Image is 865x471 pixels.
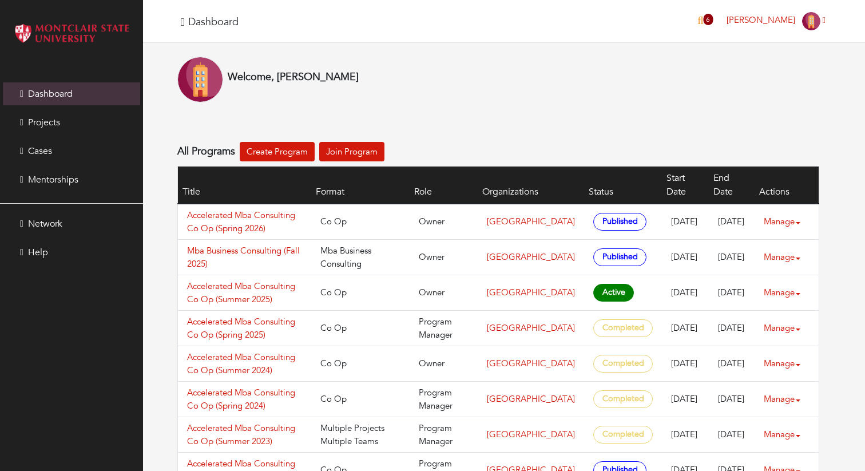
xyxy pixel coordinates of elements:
[709,346,755,382] td: [DATE]
[764,317,810,339] a: Manage
[311,204,409,240] td: Co Op
[178,167,312,204] th: Title
[240,142,315,162] a: Create Program
[187,422,302,448] a: Accelerated Mba Consulting Co Op (Summer 2023)
[593,390,653,408] span: Completed
[703,14,713,25] span: 6
[764,388,810,410] a: Manage
[28,88,73,100] span: Dashboard
[708,15,712,28] a: 6
[764,353,810,375] a: Manage
[410,204,478,240] td: Owner
[187,315,302,341] a: Accelerated Mba Consulting Co Op (Spring 2025)
[593,284,634,302] span: Active
[28,145,52,157] span: Cases
[3,168,140,191] a: Mentorships
[487,322,575,334] a: [GEOGRAPHIC_DATA]
[187,280,302,306] a: Accelerated Mba Consulting Co Op (Summer 2025)
[3,212,140,235] a: Network
[3,82,140,105] a: Dashboard
[487,287,575,298] a: [GEOGRAPHIC_DATA]
[662,204,709,240] td: [DATE]
[662,275,709,311] td: [DATE]
[764,246,810,268] a: Manage
[187,209,302,235] a: Accelerated Mba Consulting Co Op (Spring 2026)
[3,140,140,163] a: Cases
[410,417,478,453] td: Program Manager
[709,204,755,240] td: [DATE]
[593,213,646,231] span: Published
[727,14,795,26] span: [PERSON_NAME]
[410,382,478,417] td: Program Manager
[487,216,575,227] a: [GEOGRAPHIC_DATA]
[709,382,755,417] td: [DATE]
[311,417,409,453] td: Multiple Projects Multiple Teams
[3,111,140,134] a: Projects
[311,275,409,311] td: Co Op
[593,426,653,444] span: Completed
[662,240,709,275] td: [DATE]
[410,311,478,346] td: Program Manager
[311,346,409,382] td: Co Op
[228,71,359,84] h4: Welcome, [PERSON_NAME]
[319,142,384,162] a: Join Program
[410,275,478,311] td: Owner
[177,145,235,158] h4: All Programs
[311,311,409,346] td: Co Op
[187,244,302,270] a: Mba Business Consulting (Fall 2025)
[177,57,223,102] img: Company-Icon-7f8a26afd1715722aa5ae9dc11300c11ceeb4d32eda0db0d61c21d11b95ecac6.png
[3,241,140,264] a: Help
[584,167,662,204] th: Status
[410,240,478,275] td: Owner
[721,14,831,26] a: [PERSON_NAME]
[311,240,409,275] td: Mba Business Consulting
[188,16,239,29] h4: Dashboard
[709,167,755,204] th: End Date
[28,116,60,129] span: Projects
[187,351,302,377] a: Accelerated Mba Consulting Co Op (Summer 2024)
[662,346,709,382] td: [DATE]
[802,12,820,30] img: Company-Icon-7f8a26afd1715722aa5ae9dc11300c11ceeb4d32eda0db0d61c21d11b95ecac6.png
[709,275,755,311] td: [DATE]
[487,358,575,369] a: [GEOGRAPHIC_DATA]
[478,167,584,204] th: Organizations
[487,393,575,405] a: [GEOGRAPHIC_DATA]
[593,248,646,266] span: Published
[28,217,62,230] span: Network
[709,311,755,346] td: [DATE]
[662,311,709,346] td: [DATE]
[709,240,755,275] td: [DATE]
[410,167,478,204] th: Role
[764,211,810,233] a: Manage
[11,20,132,48] img: Montclair_logo.png
[593,319,653,337] span: Completed
[662,417,709,453] td: [DATE]
[662,167,709,204] th: Start Date
[187,386,302,412] a: Accelerated Mba Consulting Co Op (Spring 2024)
[755,167,819,204] th: Actions
[487,251,575,263] a: [GEOGRAPHIC_DATA]
[764,282,810,304] a: Manage
[28,173,78,186] span: Mentorships
[764,423,810,446] a: Manage
[593,355,653,373] span: Completed
[410,346,478,382] td: Owner
[28,246,48,259] span: Help
[311,167,409,204] th: Format
[311,382,409,417] td: Co Op
[487,429,575,440] a: [GEOGRAPHIC_DATA]
[662,382,709,417] td: [DATE]
[709,417,755,453] td: [DATE]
